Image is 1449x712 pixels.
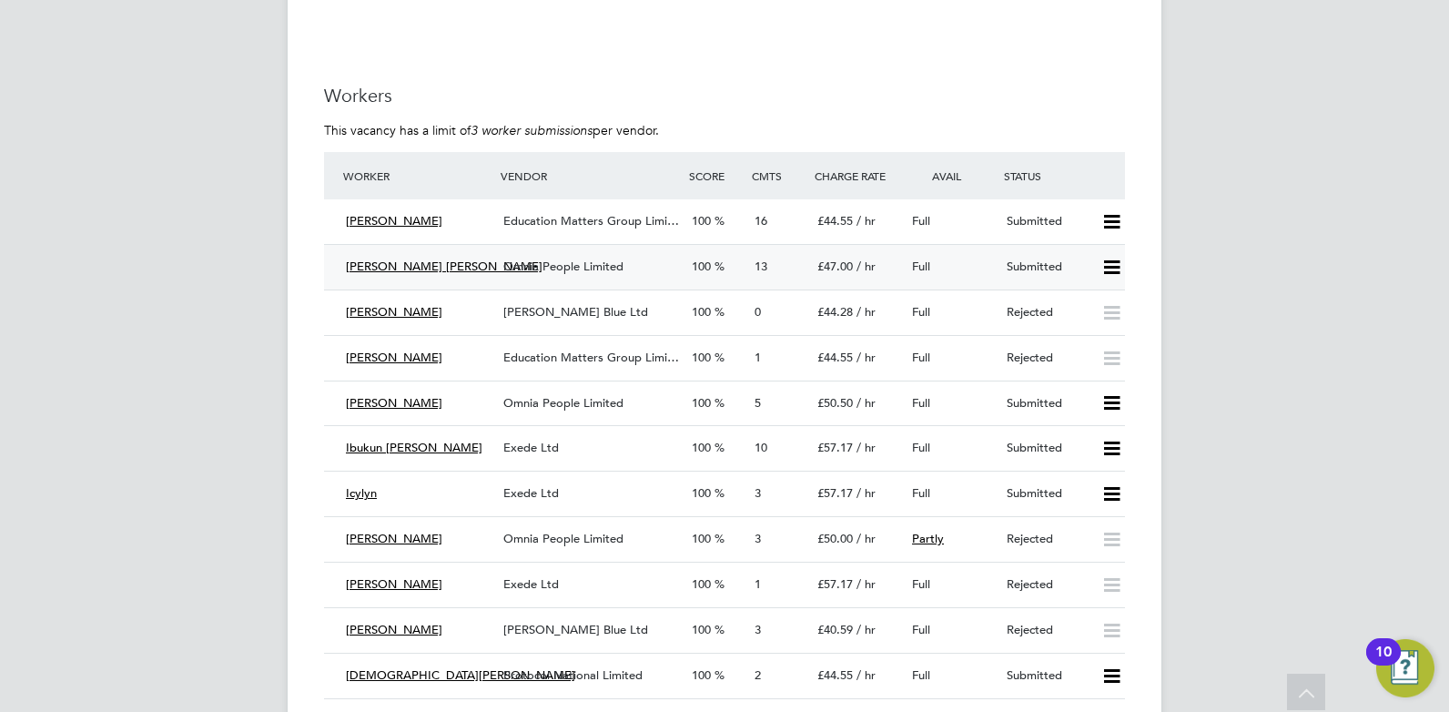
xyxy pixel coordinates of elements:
[692,304,711,320] span: 100
[755,576,761,592] span: 1
[346,259,542,274] span: [PERSON_NAME] [PERSON_NAME]
[339,159,496,192] div: Worker
[912,350,930,365] span: Full
[755,304,761,320] span: 0
[856,350,876,365] span: / hr
[346,531,442,546] span: [PERSON_NAME]
[684,159,747,192] div: Score
[496,159,684,192] div: Vendor
[692,440,711,455] span: 100
[856,485,876,501] span: / hr
[999,570,1094,600] div: Rejected
[755,622,761,637] span: 3
[912,213,930,229] span: Full
[692,667,711,683] span: 100
[912,531,944,546] span: Partly
[912,259,930,274] span: Full
[999,524,1094,554] div: Rejected
[346,485,377,501] span: Icylyn
[692,622,711,637] span: 100
[817,350,853,365] span: £44.55
[817,213,853,229] span: £44.55
[856,304,876,320] span: / hr
[817,667,853,683] span: £44.55
[817,485,853,501] span: £57.17
[503,622,648,637] span: [PERSON_NAME] Blue Ltd
[905,159,999,192] div: Avail
[346,304,442,320] span: [PERSON_NAME]
[810,159,905,192] div: Charge Rate
[503,304,648,320] span: [PERSON_NAME] Blue Ltd
[856,622,876,637] span: / hr
[755,213,767,229] span: 16
[817,304,853,320] span: £44.28
[999,343,1094,373] div: Rejected
[503,576,559,592] span: Exede Ltd
[912,395,930,411] span: Full
[755,395,761,411] span: 5
[817,440,853,455] span: £57.17
[1375,652,1392,676] div: 10
[999,252,1094,282] div: Submitted
[856,531,876,546] span: / hr
[346,350,442,365] span: [PERSON_NAME]
[471,122,593,138] em: 3 worker submissions
[755,259,767,274] span: 13
[503,440,559,455] span: Exede Ltd
[856,576,876,592] span: / hr
[503,259,623,274] span: Omnia People Limited
[692,350,711,365] span: 100
[999,298,1094,328] div: Rejected
[999,433,1094,463] div: Submitted
[817,531,853,546] span: £50.00
[692,485,711,501] span: 100
[999,479,1094,509] div: Submitted
[912,622,930,637] span: Full
[912,576,930,592] span: Full
[747,159,810,192] div: Cmts
[692,213,711,229] span: 100
[755,531,761,546] span: 3
[912,667,930,683] span: Full
[912,304,930,320] span: Full
[346,576,442,592] span: [PERSON_NAME]
[817,259,853,274] span: £47.00
[817,576,853,592] span: £57.17
[346,395,442,411] span: [PERSON_NAME]
[692,531,711,546] span: 100
[346,667,575,683] span: [DEMOGRAPHIC_DATA][PERSON_NAME]
[755,440,767,455] span: 10
[856,259,876,274] span: / hr
[999,389,1094,419] div: Submitted
[324,122,1125,138] p: This vacancy has a limit of per vendor.
[856,213,876,229] span: / hr
[817,395,853,411] span: £50.50
[912,440,930,455] span: Full
[755,667,761,683] span: 2
[503,213,679,229] span: Education Matters Group Limi…
[856,395,876,411] span: / hr
[503,531,623,546] span: Omnia People Limited
[856,440,876,455] span: / hr
[346,440,482,455] span: Ibukun [PERSON_NAME]
[999,661,1094,691] div: Submitted
[999,159,1125,192] div: Status
[856,667,876,683] span: / hr
[503,395,623,411] span: Omnia People Limited
[503,667,643,683] span: Protocol National Limited
[692,576,711,592] span: 100
[346,213,442,229] span: [PERSON_NAME]
[346,622,442,637] span: [PERSON_NAME]
[755,350,761,365] span: 1
[1376,639,1434,697] button: Open Resource Center, 10 new notifications
[692,259,711,274] span: 100
[503,485,559,501] span: Exede Ltd
[999,615,1094,646] div: Rejected
[817,622,853,637] span: £40.59
[999,207,1094,237] div: Submitted
[755,485,761,501] span: 3
[912,485,930,501] span: Full
[503,350,679,365] span: Education Matters Group Limi…
[692,395,711,411] span: 100
[324,84,1125,107] h3: Workers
